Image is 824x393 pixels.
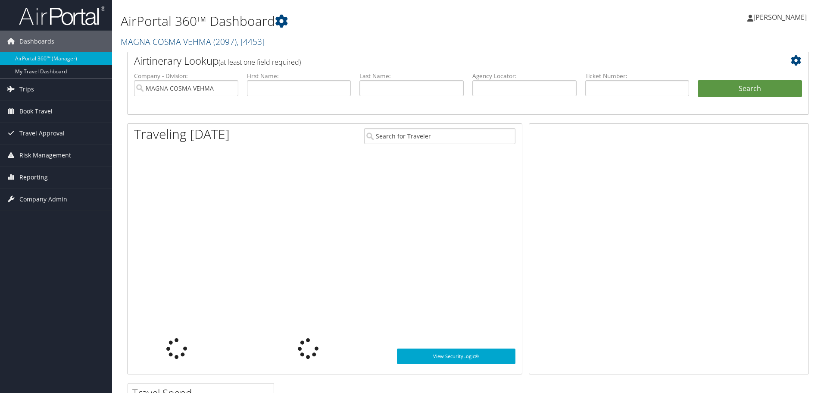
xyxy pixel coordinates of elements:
[213,36,237,47] span: ( 2097 )
[19,101,53,122] span: Book Travel
[585,72,690,80] label: Ticket Number:
[134,53,745,68] h2: Airtinerary Lookup
[19,189,67,210] span: Company Admin
[121,12,584,30] h1: AirPortal 360™ Dashboard
[121,36,265,47] a: MAGNA COSMA VEHMA
[359,72,464,80] label: Last Name:
[747,4,815,30] a: [PERSON_NAME]
[19,79,34,100] span: Trips
[19,145,71,166] span: Risk Management
[698,80,802,97] button: Search
[364,128,515,144] input: Search for Traveler
[134,72,238,80] label: Company - Division:
[218,57,301,67] span: (at least one field required)
[753,13,807,22] span: [PERSON_NAME]
[237,36,265,47] span: , [ 4453 ]
[19,123,65,144] span: Travel Approval
[134,125,230,143] h1: Traveling [DATE]
[19,31,54,52] span: Dashboards
[19,6,105,26] img: airportal-logo.png
[472,72,577,80] label: Agency Locator:
[19,167,48,188] span: Reporting
[247,72,351,80] label: First Name:
[397,349,515,364] a: View SecurityLogic®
